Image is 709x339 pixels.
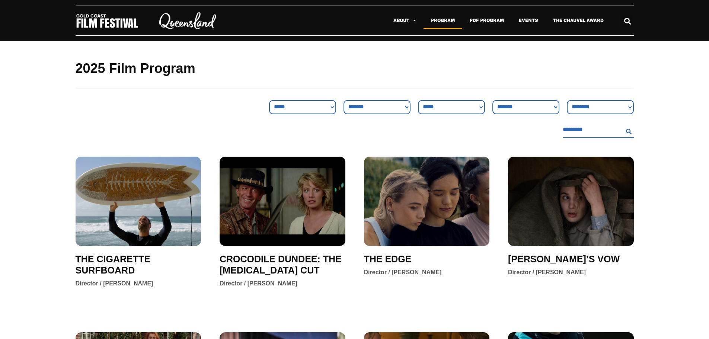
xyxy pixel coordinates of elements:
[364,268,442,276] div: Director / [PERSON_NAME]
[508,253,620,265] a: [PERSON_NAME]’S VOW
[546,12,611,29] a: The Chauvel Award
[508,268,586,276] div: Director / [PERSON_NAME]
[621,15,633,27] div: Search
[386,12,424,29] a: About
[424,12,462,29] a: Program
[269,100,336,114] select: Genre Filter
[344,100,411,114] select: Sort filter
[511,12,546,29] a: Events
[76,253,201,276] a: THE CIGARETTE SURFBOARD
[492,100,559,114] select: Country Filter
[563,122,623,138] input: Search Filter
[220,279,297,288] div: Director / [PERSON_NAME]
[364,253,412,265] a: THE EDGE
[567,100,634,114] select: Language
[220,253,345,276] a: CROCODILE DUNDEE: THE [MEDICAL_DATA] CUT
[76,60,634,77] h2: 2025 Film Program
[233,12,611,29] nav: Menu
[418,100,485,114] select: Venue Filter
[76,279,153,288] div: Director / [PERSON_NAME]
[462,12,511,29] a: PDF Program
